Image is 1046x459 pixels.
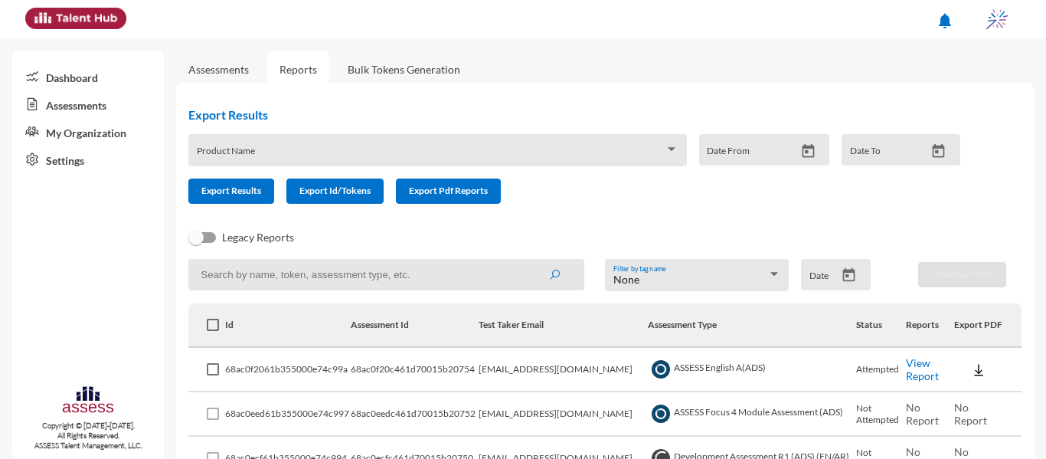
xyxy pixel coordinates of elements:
[225,392,351,437] td: 68ac0eed61b355000e74c997
[12,118,164,146] a: My Organization
[835,267,862,284] button: Open calendar
[479,303,648,348] th: Test Taker Email
[613,273,639,286] span: None
[918,262,1006,287] button: Download PDF
[351,392,479,437] td: 68ac0eedc461d70015b20752
[795,143,822,159] button: Open calendar
[936,11,954,30] mat-icon: notifications
[906,303,953,348] th: Reports
[188,63,249,76] a: Assessments
[351,348,479,392] td: 68ac0f20c461d70015b20754
[856,348,906,392] td: Attempted
[954,401,987,427] span: No Report
[61,385,114,418] img: assesscompany-logo.png
[188,107,972,122] h2: Export Results
[409,185,488,196] span: Export Pdf Reports
[648,392,856,437] td: ASSESS Focus 4 Module Assessment (ADS)
[225,348,351,392] td: 68ac0f2061b355000e74c99a
[931,268,993,280] span: Download PDF
[225,303,351,348] th: Id
[335,51,472,88] a: Bulk Tokens Generation
[286,179,384,204] button: Export Id/Tokens
[396,179,501,204] button: Export Pdf Reports
[299,185,371,196] span: Export Id/Tokens
[648,348,856,392] td: ASSESS English A(ADS)
[648,303,856,348] th: Assessment Type
[201,185,261,196] span: Export Results
[479,348,648,392] td: [EMAIL_ADDRESS][DOMAIN_NAME]
[925,143,952,159] button: Open calendar
[906,401,939,427] span: No Report
[351,303,479,348] th: Assessment Id
[12,63,164,90] a: Dashboard
[12,90,164,118] a: Assessments
[267,51,329,88] a: Reports
[954,303,1021,348] th: Export PDF
[906,356,939,382] a: View Report
[12,421,164,451] p: Copyright © [DATE]-[DATE]. All Rights Reserved. ASSESS Talent Management, LLC.
[188,179,274,204] button: Export Results
[188,259,584,290] input: Search by name, token, assessment type, etc.
[222,228,294,247] span: Legacy Reports
[479,392,648,437] td: [EMAIL_ADDRESS][DOMAIN_NAME]
[856,392,906,437] td: Not Attempted
[856,303,906,348] th: Status
[12,146,164,173] a: Settings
